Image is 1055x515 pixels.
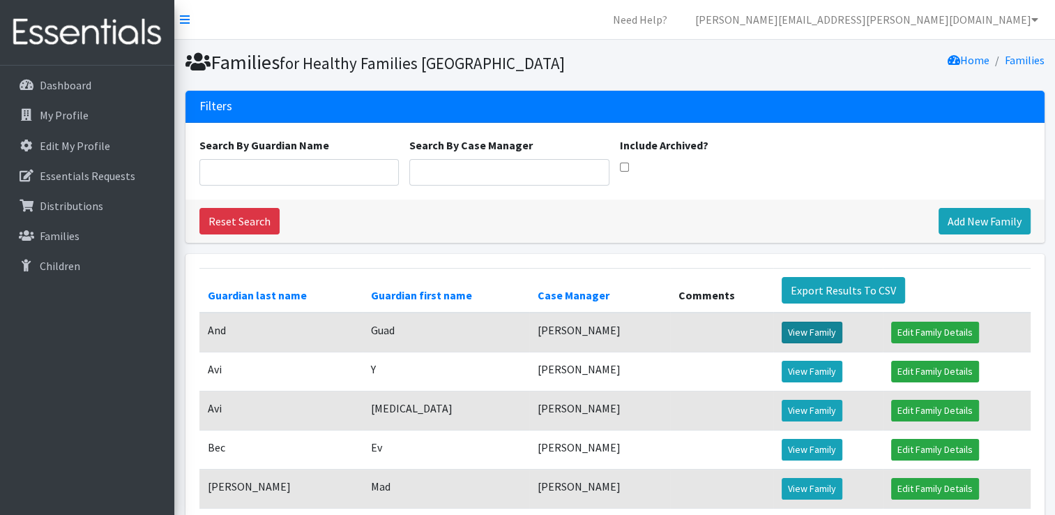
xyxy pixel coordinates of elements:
a: View Family [782,322,842,343]
p: Families [40,229,79,243]
a: Distributions [6,192,169,220]
td: Guad [363,313,529,352]
label: Search By Case Manager [409,137,533,154]
a: View Family [782,361,842,382]
td: Avi [199,391,363,430]
td: Ev [363,430,529,469]
a: Essentials Requests [6,162,169,190]
td: Y [363,352,529,391]
a: Families [1005,53,1045,67]
p: Essentials Requests [40,169,135,183]
td: Bec [199,430,363,469]
a: Edit Family Details [891,439,979,461]
td: [PERSON_NAME] [529,430,670,469]
a: View Family [782,400,842,421]
a: Guardian first name [371,288,472,302]
a: View Family [782,478,842,500]
th: Comments [670,268,773,313]
p: My Profile [40,108,89,122]
a: Edit Family Details [891,478,979,500]
td: [PERSON_NAME] [529,391,670,430]
td: Mad [363,469,529,508]
a: Edit My Profile [6,132,169,160]
td: Avi [199,352,363,391]
p: Dashboard [40,78,91,92]
td: [MEDICAL_DATA] [363,391,529,430]
a: Edit Family Details [891,400,979,421]
a: My Profile [6,101,169,129]
p: Distributions [40,199,103,213]
a: Edit Family Details [891,361,979,382]
td: [PERSON_NAME] [529,313,670,352]
a: Export Results To CSV [782,277,905,304]
a: [PERSON_NAME][EMAIL_ADDRESS][PERSON_NAME][DOMAIN_NAME] [684,6,1049,33]
p: Children [40,259,80,273]
label: Include Archived? [620,137,708,154]
label: Search By Guardian Name [199,137,329,154]
a: Edit Family Details [891,322,979,343]
a: Dashboard [6,71,169,99]
a: Add New Family [939,208,1031,234]
h1: Families [185,50,610,75]
a: Case Manager [538,288,609,302]
a: Home [948,53,989,67]
a: View Family [782,439,842,461]
td: And [199,313,363,352]
p: Edit My Profile [40,139,110,153]
td: [PERSON_NAME] [199,469,363,508]
a: Guardian last name [208,288,307,302]
a: Need Help? [602,6,678,33]
a: Families [6,222,169,250]
h3: Filters [199,99,232,114]
img: HumanEssentials [6,9,169,56]
a: Reset Search [199,208,280,234]
td: [PERSON_NAME] [529,469,670,508]
a: Children [6,252,169,280]
small: for Healthy Families [GEOGRAPHIC_DATA] [280,53,565,73]
td: [PERSON_NAME] [529,352,670,391]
